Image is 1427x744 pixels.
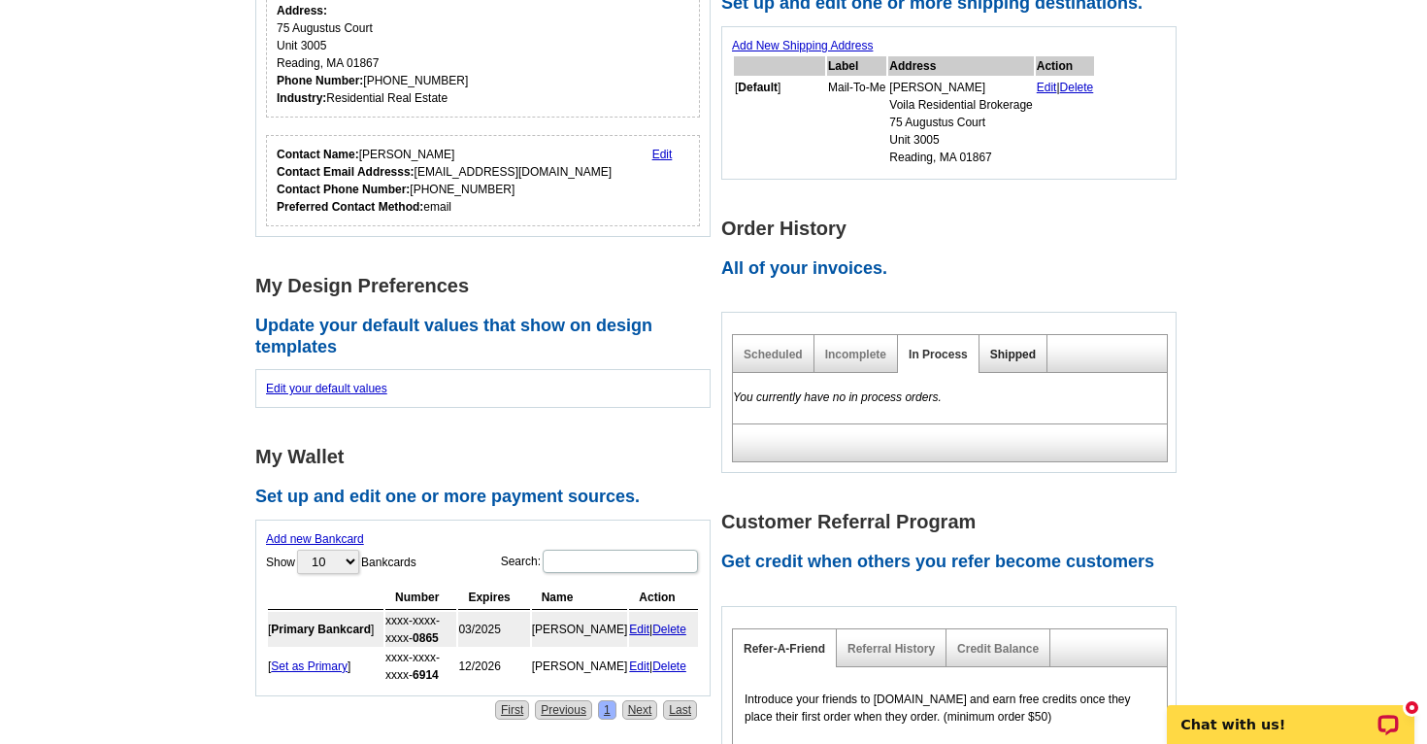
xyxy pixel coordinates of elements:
[277,146,612,216] div: [PERSON_NAME] [EMAIL_ADDRESS][DOMAIN_NAME] [PHONE_NUMBER] email
[652,623,686,636] a: Delete
[888,56,1033,76] th: Address
[825,348,886,361] a: Incomplete
[255,316,721,357] h2: Update your default values that show on design templates
[629,586,698,610] th: Action
[629,659,649,673] a: Edit
[629,612,698,647] td: |
[458,649,529,684] td: 12/2026
[745,691,1155,726] p: Introduce your friends to [DOMAIN_NAME] and earn free credits once they place their first order w...
[458,586,529,610] th: Expires
[271,623,371,636] b: Primary Bankcard
[734,78,825,167] td: [ ]
[277,91,326,105] strong: Industry:
[744,642,825,656] a: Refer-A-Friend
[277,183,410,196] strong: Contact Phone Number:
[732,39,873,52] a: Add New Shipping Address
[266,548,416,576] label: Show Bankcards
[1154,683,1427,744] iframe: LiveChat chat widget
[271,659,348,673] a: Set as Primary
[721,219,1187,239] h1: Order History
[744,348,803,361] a: Scheduled
[629,649,698,684] td: |
[268,649,383,684] td: [ ]
[990,348,1036,361] a: Shipped
[1037,81,1057,94] a: Edit
[622,700,658,720] a: Next
[827,56,886,76] th: Label
[721,258,1187,280] h2: All of your invoices.
[255,447,721,467] h1: My Wallet
[1036,78,1095,167] td: |
[733,390,942,404] em: You currently have no in process orders.
[413,631,439,645] strong: 0865
[277,74,363,87] strong: Phone Number:
[385,586,456,610] th: Number
[255,487,721,508] h2: Set up and edit one or more payment sources.
[532,649,628,684] td: [PERSON_NAME]
[1036,56,1095,76] th: Action
[598,700,616,720] a: 1
[535,700,592,720] a: Previous
[385,649,456,684] td: xxxx-xxxx-xxxx-
[847,642,935,656] a: Referral History
[277,148,359,161] strong: Contact Name:
[255,276,721,296] h1: My Design Preferences
[532,586,628,610] th: Name
[532,612,628,647] td: [PERSON_NAME]
[277,200,423,214] strong: Preferred Contact Method:
[721,512,1187,532] h1: Customer Referral Program
[721,552,1187,573] h2: Get credit when others you refer become customers
[495,700,529,720] a: First
[738,81,778,94] b: Default
[827,78,886,167] td: Mail-To-Me
[413,668,439,682] strong: 6914
[652,659,686,673] a: Delete
[458,612,529,647] td: 03/2025
[652,148,673,161] a: Edit
[501,548,700,575] label: Search:
[277,165,415,179] strong: Contact Email Addresss:
[629,623,649,636] a: Edit
[266,532,364,546] a: Add new Bankcard
[909,348,968,361] a: In Process
[268,612,383,647] td: [ ]
[888,78,1033,167] td: [PERSON_NAME] Voila Residential Brokerage 75 Augustus Court Unit 3005 Reading, MA 01867
[1060,81,1094,94] a: Delete
[957,642,1039,656] a: Credit Balance
[266,135,700,226] div: Who should we contact regarding order issues?
[385,612,456,647] td: xxxx-xxxx-xxxx-
[297,550,359,574] select: ShowBankcards
[663,700,697,720] a: Last
[266,382,387,395] a: Edit your default values
[543,550,698,573] input: Search:
[277,4,327,17] strong: Address:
